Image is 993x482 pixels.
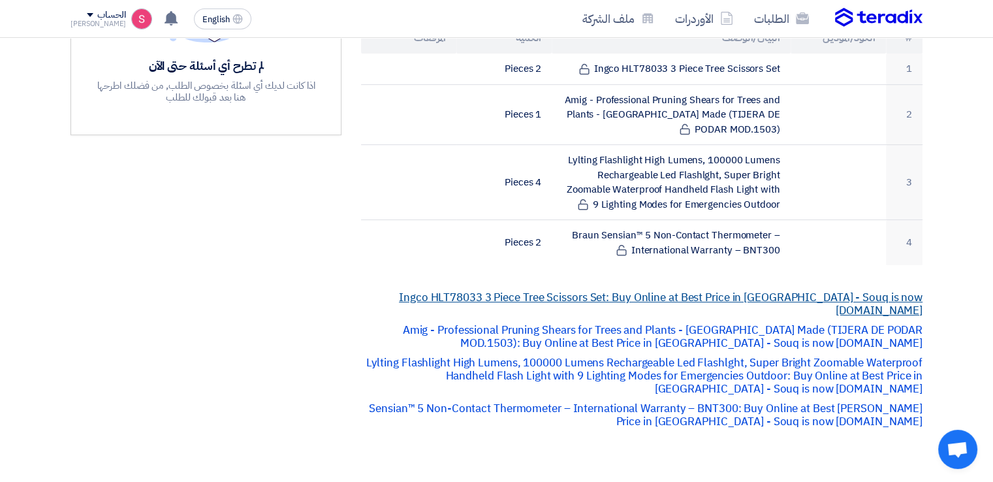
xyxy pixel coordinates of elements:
th: المرفقات [361,22,456,54]
span: English [202,15,230,24]
td: 4 Pieces [456,145,552,220]
a: ملف الشركة [572,3,665,34]
td: Braun Sensian™ 5 Non-Contact Thermometer – International Warranty – BNT300 [552,220,790,266]
th: الكمية [456,22,552,54]
td: 1 [886,54,922,84]
div: لم تطرح أي أسئلة حتى الآن [95,58,317,73]
a: الطلبات [744,3,819,34]
td: 2 Pieces [456,220,552,266]
th: # [886,22,922,54]
td: 3 [886,145,922,220]
td: Ingco HLT78033 3 Piece Tree Scissors Set [552,54,790,84]
button: English [194,8,251,29]
th: البيان/الوصف [552,22,790,54]
th: الكود/الموديل [791,22,886,54]
td: Amig - Professional Pruning Shears for Trees and Plants - [GEOGRAPHIC_DATA] Made (TIJERA DE PODAR... [552,84,790,145]
a: Amig - Professional Pruning Shears for Trees and Plants - [GEOGRAPHIC_DATA] Made (TIJERA DE PODAR... [403,322,922,351]
a: الأوردرات [665,3,744,34]
a: Ingco HLT78033 3 Piece Tree Scissors Set: Buy Online at Best Price in [GEOGRAPHIC_DATA] - Souq is... [399,289,922,319]
a: Lylting Flashlight High Lumens, 100000 Lumens Rechargeable Led Flashlght, Super Bright Zoomable W... [366,355,922,397]
div: الحساب [97,10,125,21]
div: اذا كانت لديك أي اسئلة بخصوص الطلب, من فضلك اطرحها هنا بعد قبولك للطلب [95,80,317,103]
td: 1 Pieces [456,84,552,145]
img: unnamed_1748516558010.png [131,8,152,29]
td: 4 [886,220,922,266]
img: Teradix logo [835,8,922,27]
div: Open chat [938,430,977,469]
td: 2 Pieces [456,54,552,84]
td: Lylting Flashlight High Lumens, 100000 Lumens Rechargeable Led Flashlght, Super Bright Zoomable W... [552,145,790,220]
a: [PERSON_NAME] Sensian™ 5 Non-Contact Thermometer – International Warranty – BNT300: Buy Online at... [369,400,922,430]
div: [PERSON_NAME] [71,20,126,27]
td: 2 [886,84,922,145]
